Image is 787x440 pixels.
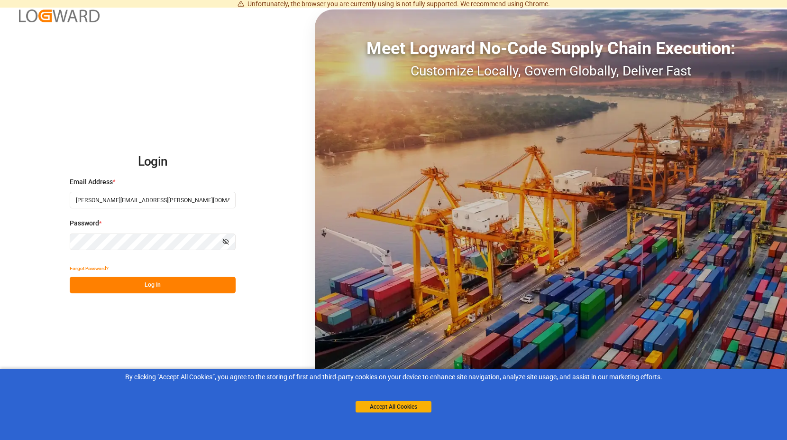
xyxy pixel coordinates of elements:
[70,192,236,208] input: Enter your email
[19,9,100,22] img: Logward_new_orange.png
[70,277,236,293] button: Log In
[70,177,113,187] span: Email Address
[315,61,787,81] div: Customize Locally, Govern Globally, Deliver Fast
[70,147,236,177] h2: Login
[315,36,787,61] div: Meet Logward No-Code Supply Chain Execution:
[70,260,109,277] button: Forgot Password?
[356,401,431,412] button: Accept All Cookies
[7,372,780,382] div: By clicking "Accept All Cookies”, you agree to the storing of first and third-party cookies on yo...
[70,218,99,228] span: Password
